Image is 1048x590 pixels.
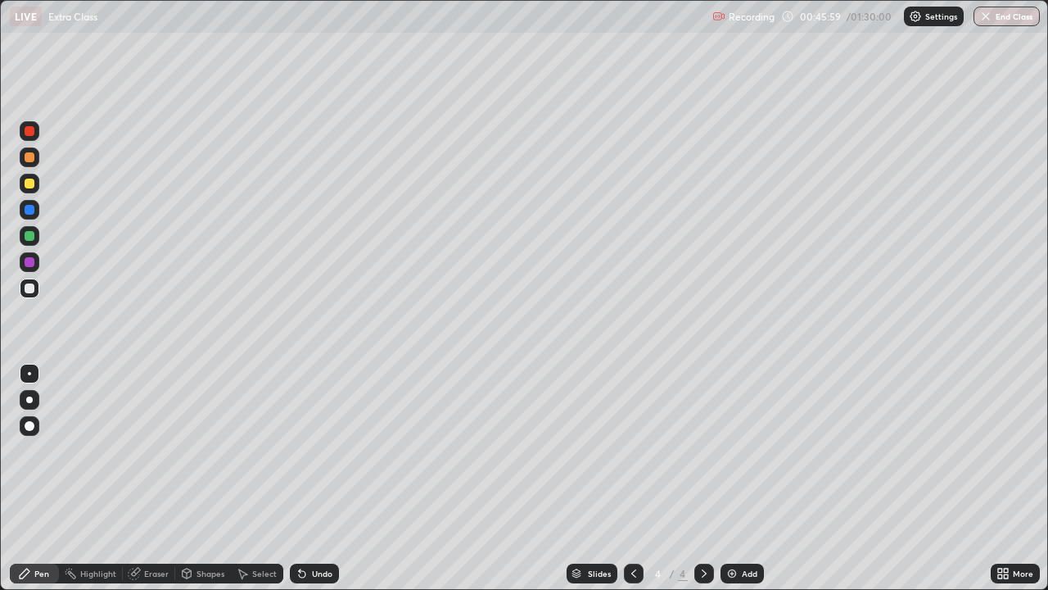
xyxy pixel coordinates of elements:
div: More [1013,570,1033,578]
div: / [670,569,675,579]
div: Pen [34,570,49,578]
p: Settings [925,12,957,20]
img: add-slide-button [725,567,739,580]
div: 4 [678,566,688,581]
img: class-settings-icons [909,10,922,23]
div: Add [742,570,757,578]
div: Eraser [144,570,169,578]
div: Highlight [80,570,116,578]
div: 4 [650,569,666,579]
div: Select [252,570,277,578]
div: Undo [312,570,332,578]
img: recording.375f2c34.svg [712,10,725,23]
p: Recording [729,11,775,23]
div: Shapes [196,570,224,578]
p: Extra Class [48,10,97,23]
p: LIVE [15,10,37,23]
button: End Class [973,7,1040,26]
img: end-class-cross [979,10,992,23]
div: Slides [588,570,611,578]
